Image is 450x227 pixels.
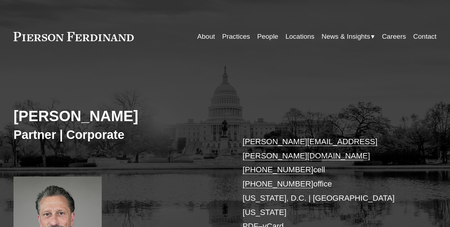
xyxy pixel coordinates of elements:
span: News & Insights [322,31,370,43]
a: [PHONE_NUMBER] [243,179,313,188]
a: [PERSON_NAME][EMAIL_ADDRESS][PERSON_NAME][DOMAIN_NAME] [243,137,377,160]
a: folder dropdown [322,30,375,43]
a: People [257,30,278,43]
a: About [197,30,215,43]
h3: Partner | Corporate [14,127,225,142]
a: [PHONE_NUMBER] [243,165,313,174]
a: Locations [285,30,314,43]
h2: [PERSON_NAME] [14,107,225,125]
a: Contact [413,30,437,43]
a: Practices [222,30,250,43]
a: Careers [382,30,406,43]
